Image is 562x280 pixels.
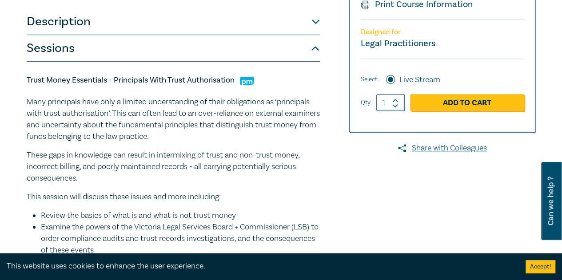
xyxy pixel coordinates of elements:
p: This session will discuss these issues and more including: [27,191,320,203]
small: Legal Practitioners [361,38,435,49]
span: Can we help ? [546,167,555,235]
div: This website uses cookies to enhance the user experience. [7,260,512,272]
li: Examine the powers of the Victoria Legal Services Board + Commissioner (LSB) to order compliance ... [41,221,320,256]
img: Practice Management & Business Skills [240,77,254,85]
p: Designed for [361,28,524,36]
button: Sessions [27,35,320,62]
button: Accept cookies [526,260,555,273]
button: Description [27,8,320,35]
a: Share with Colleagues [349,142,536,154]
p: These gaps in knowledge can result in intermixing of trust and non-trust money, incorrect billing... [27,150,320,184]
label: Live Stream [399,74,440,86]
input: 1 [376,94,405,111]
label: Qty [361,98,371,107]
li: Review the basics of what is and what is not trust money [41,210,320,221]
span: Select: [361,75,379,84]
a: Add to Cart [410,94,524,111]
p: Many principals have only a limited understanding of their obligations as ‘principals with trust ... [27,96,320,142]
h5: Trust Money Essentials - Principals With Trust Authorisation [27,75,320,86]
